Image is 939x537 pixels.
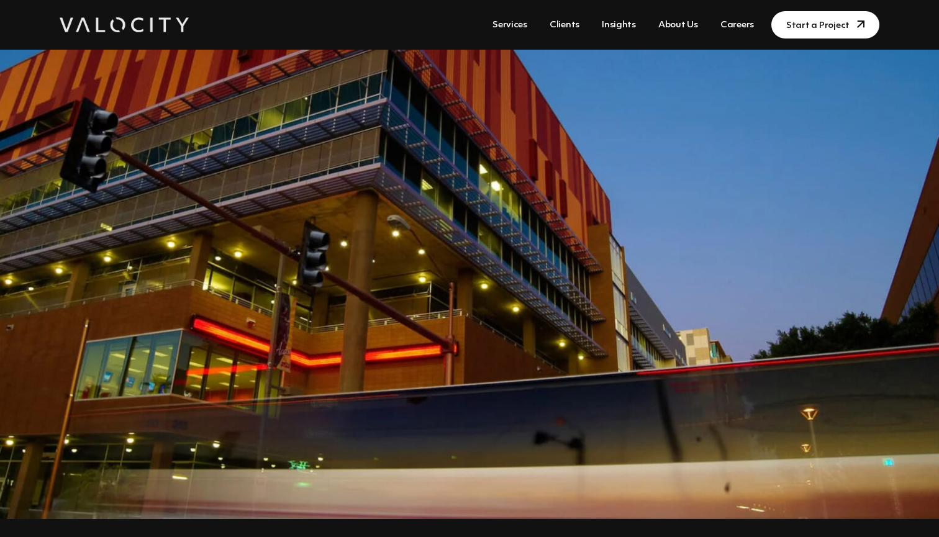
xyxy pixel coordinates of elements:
a: About Us [653,14,703,37]
a: Services [488,14,532,37]
a: Start a Project [771,11,879,38]
a: Clients [545,14,584,37]
img: Valocity Digital [60,17,189,32]
a: Insights [597,14,641,37]
a: Careers [715,14,759,37]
